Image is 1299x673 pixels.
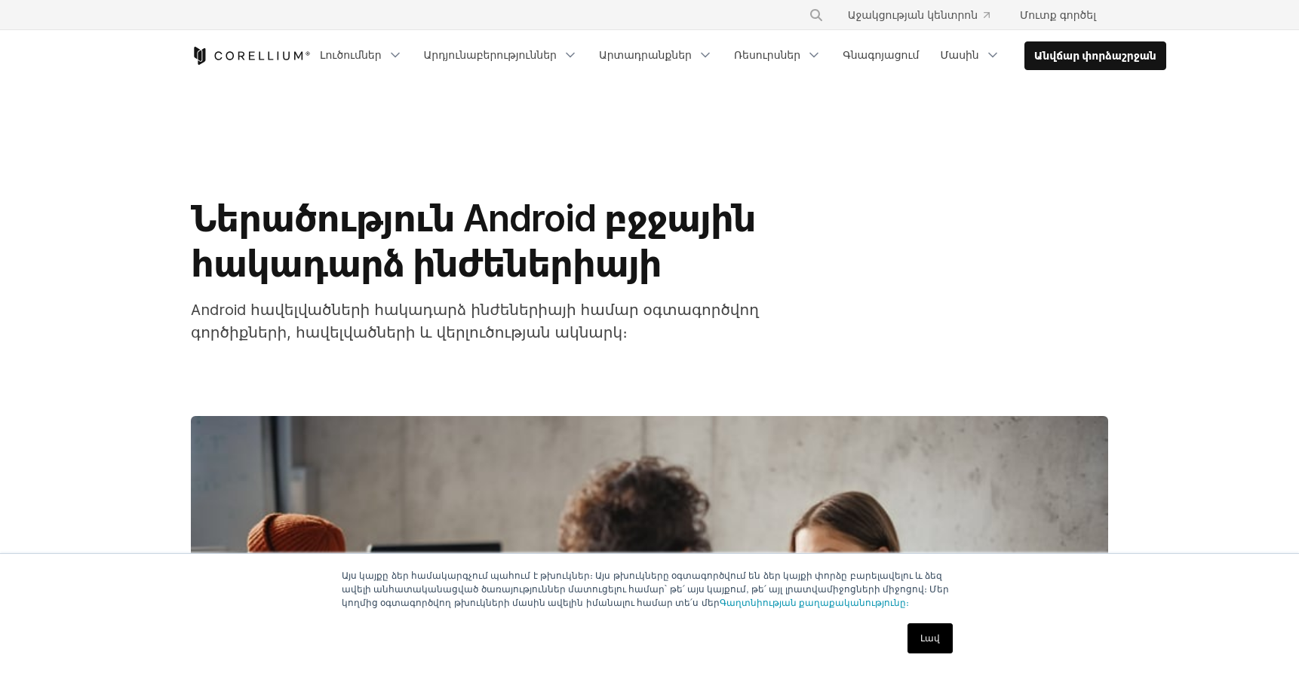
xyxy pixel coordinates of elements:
font: Այս կայքը ձեր համակարգչում պահում է թխուկներ։ Այս թխուկները օգտագործվում են ձեր կայքի փորձը բարել... [342,571,949,608]
a: Լավ [907,623,953,653]
font: Արդյունաբերություններ [424,48,557,61]
font: Ներածություն Android բջջային հակադարձ ինժեներիայի [191,196,756,286]
a: Գաղտնիության քաղաքականությունը։ [720,598,909,608]
font: Ռեսուրսներ [734,48,800,61]
font: Արտադրանքներ [599,48,692,61]
font: Մասին [940,48,978,61]
font: Անվճար փորձաշրջան [1034,49,1156,62]
font: Լավ [920,633,940,644]
font: Լուծումներ [320,48,382,61]
div: Նավիգացիոն ցանկ [311,41,1166,70]
a: Կորելիումի տուն [191,47,311,65]
font: Android հավելվածների հակադարձ ինժեներիայի համար օգտագործվող գործիքների, հավելվածների և վերլուծութ... [191,301,759,341]
font: Գնագոյացում [843,48,919,61]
